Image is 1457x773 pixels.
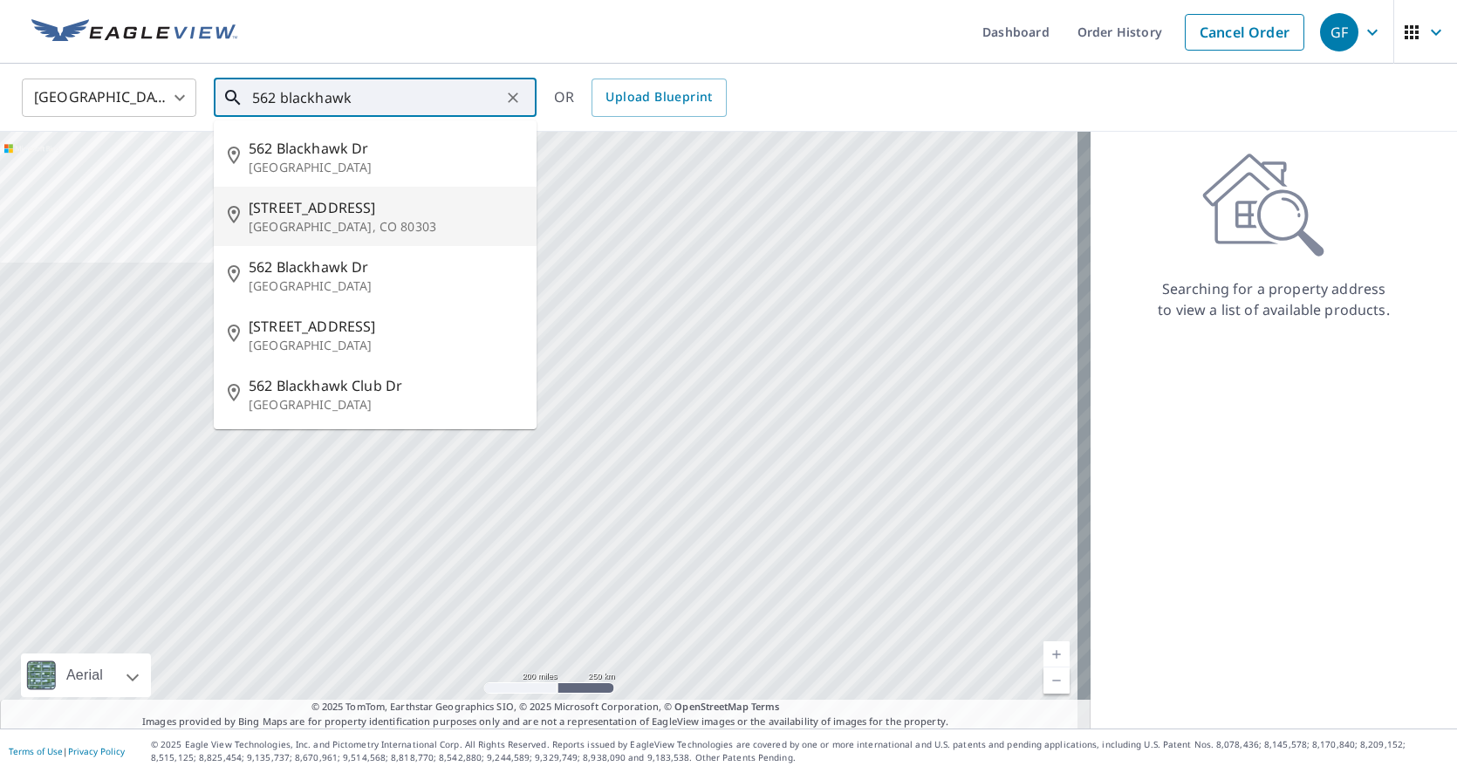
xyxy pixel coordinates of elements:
p: [GEOGRAPHIC_DATA], CO 80303 [249,218,523,236]
span: 562 Blackhawk Dr [249,138,523,159]
a: Terms [751,700,780,713]
div: OR [554,79,727,117]
p: © 2025 Eagle View Technologies, Inc. and Pictometry International Corp. All Rights Reserved. Repo... [151,738,1448,764]
div: GF [1320,13,1358,51]
div: Aerial [61,653,108,697]
span: 562 Blackhawk Club Dr [249,375,523,396]
a: Privacy Policy [68,745,125,757]
p: Searching for a property address to view a list of available products. [1157,278,1391,320]
a: Upload Blueprint [592,79,726,117]
a: OpenStreetMap [674,700,748,713]
span: [STREET_ADDRESS] [249,316,523,337]
p: | [9,746,125,756]
p: [GEOGRAPHIC_DATA] [249,159,523,176]
button: Clear [501,86,525,110]
a: Current Level 5, Zoom Out [1043,667,1070,694]
div: [GEOGRAPHIC_DATA] [22,73,196,122]
p: [GEOGRAPHIC_DATA] [249,396,523,414]
div: Aerial [21,653,151,697]
span: © 2025 TomTom, Earthstar Geographics SIO, © 2025 Microsoft Corporation, © [311,700,780,715]
p: [GEOGRAPHIC_DATA] [249,277,523,295]
input: Search by address or latitude-longitude [252,73,501,122]
span: Upload Blueprint [605,86,712,108]
img: EV Logo [31,19,237,45]
a: Current Level 5, Zoom In [1043,641,1070,667]
a: Terms of Use [9,745,63,757]
span: [STREET_ADDRESS] [249,197,523,218]
a: Cancel Order [1185,14,1304,51]
p: [GEOGRAPHIC_DATA] [249,337,523,354]
span: 562 Blackhawk Dr [249,257,523,277]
